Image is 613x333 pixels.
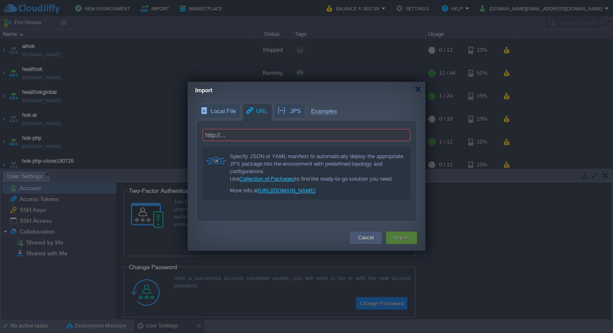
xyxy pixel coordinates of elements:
[195,87,212,93] span: Import
[277,104,301,118] span: JPS
[239,176,295,182] a: Collection of Packages
[230,187,405,194] div: More info at
[358,234,374,242] button: Cancel
[245,104,268,119] span: URL
[394,234,409,242] button: Import
[230,153,405,183] div: Specify JSON or YAML manifest to automatically deploy the appropriate JPS package into the enviro...
[258,187,316,194] a: [URL][DOMAIN_NAME]
[201,104,236,118] span: Local File
[311,103,337,114] span: Examples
